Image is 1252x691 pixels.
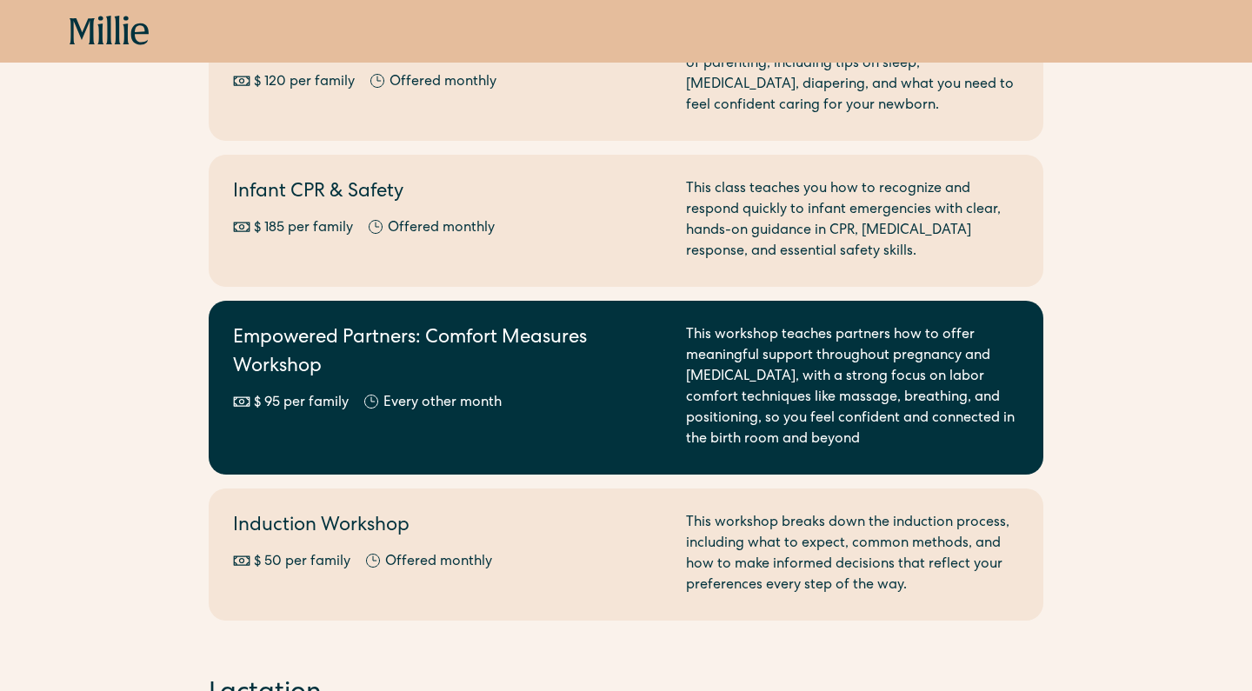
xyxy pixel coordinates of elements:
[233,513,665,542] h2: Induction Workshop
[209,301,1043,475] a: Empowered Partners: Comfort Measures Workshop$ 95 per familyEvery other monthThis workshop teache...
[686,325,1019,450] div: This workshop teaches partners how to offer meaningful support throughout pregnancy and [MEDICAL_...
[388,218,495,239] div: Offered monthly
[233,179,665,208] h2: Infant CPR & Safety
[383,393,502,414] div: Every other month
[686,179,1019,262] div: This class teaches you how to recognize and respond quickly to infant emergencies with clear, han...
[390,72,496,93] div: Offered monthly
[233,325,665,382] h2: Empowered Partners: Comfort Measures Workshop
[209,9,1043,141] a: Newborn Care Class$ 120 per familyOffered monthlyGet grounded, practical support for the early da...
[254,552,350,573] div: $ 50 per family
[254,393,349,414] div: $ 95 per family
[686,513,1019,596] div: This workshop breaks down the induction process, including what to expect, common methods, and ho...
[385,552,492,573] div: Offered monthly
[209,155,1043,287] a: Infant CPR & Safety$ 185 per familyOffered monthlyThis class teaches you how to recognize and res...
[686,33,1019,116] div: Get grounded, practical support for the early days of parenting, including tips on sleep, [MEDICA...
[254,218,353,239] div: $ 185 per family
[254,72,355,93] div: $ 120 per family
[209,488,1043,621] a: Induction Workshop$ 50 per familyOffered monthlyThis workshop breaks down the induction process, ...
